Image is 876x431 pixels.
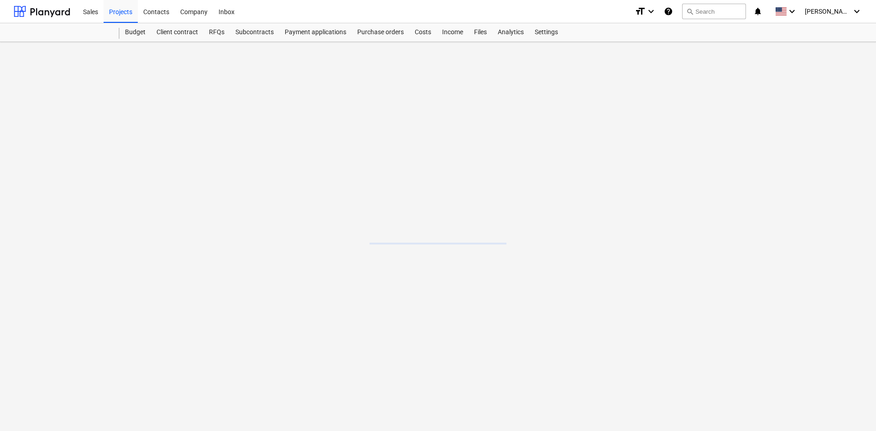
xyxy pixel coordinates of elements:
[664,6,673,17] i: Knowledge base
[279,23,352,42] a: Payment applications
[352,23,409,42] a: Purchase orders
[682,4,746,19] button: Search
[686,8,693,15] span: search
[230,23,279,42] a: Subcontracts
[437,23,469,42] a: Income
[646,6,657,17] i: keyboard_arrow_down
[805,8,850,15] span: [PERSON_NAME]
[409,23,437,42] a: Costs
[203,23,230,42] a: RFQs
[529,23,563,42] a: Settings
[753,6,762,17] i: notifications
[120,23,151,42] a: Budget
[851,6,862,17] i: keyboard_arrow_down
[469,23,492,42] a: Files
[787,6,798,17] i: keyboard_arrow_down
[492,23,529,42] a: Analytics
[151,23,203,42] a: Client contract
[635,6,646,17] i: format_size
